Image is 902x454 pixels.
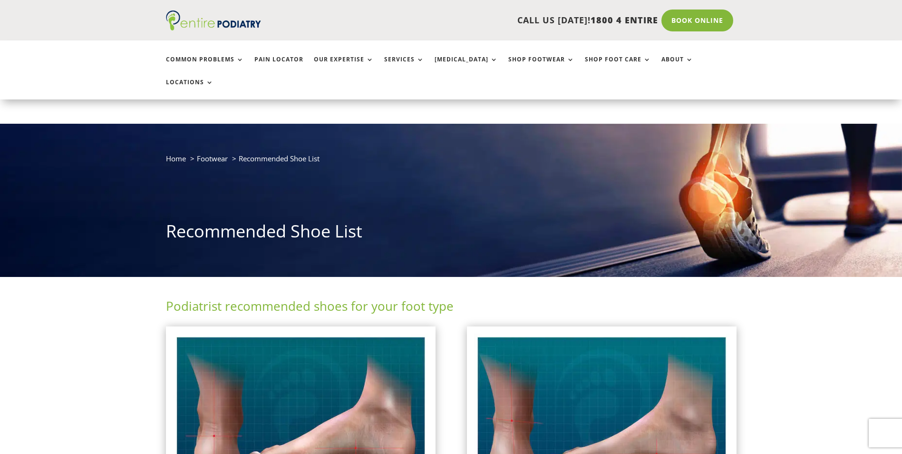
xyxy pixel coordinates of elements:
[661,56,693,77] a: About
[239,154,320,163] span: Recommended Shoe List
[661,10,733,31] a: Book Online
[508,56,574,77] a: Shop Footwear
[166,56,244,77] a: Common Problems
[166,152,737,172] nav: breadcrumb
[254,56,303,77] a: Pain Locator
[166,219,737,248] h1: Recommended Shoe List
[591,14,658,26] span: 1800 4 ENTIRE
[585,56,651,77] a: Shop Foot Care
[435,56,498,77] a: [MEDICAL_DATA]
[314,56,374,77] a: Our Expertise
[166,297,737,319] h2: Podiatrist recommended shoes for your foot type
[166,23,261,32] a: Entire Podiatry
[166,10,261,30] img: logo (1)
[384,56,424,77] a: Services
[166,154,186,163] a: Home
[298,14,658,27] p: CALL US [DATE]!
[197,154,228,163] a: Footwear
[166,79,213,99] a: Locations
